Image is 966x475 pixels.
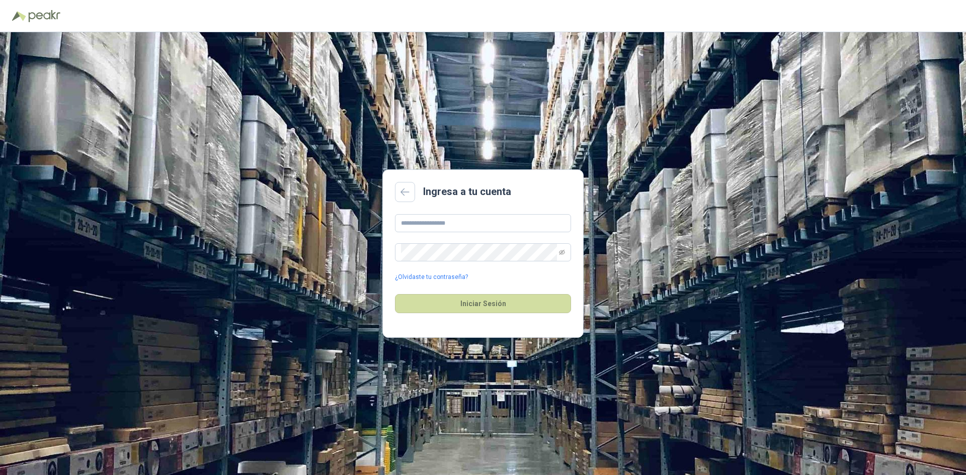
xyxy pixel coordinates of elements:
span: eye-invisible [559,249,565,255]
button: Iniciar Sesión [395,294,571,313]
h2: Ingresa a tu cuenta [423,184,511,200]
img: Peakr [28,10,60,22]
img: Logo [12,11,26,21]
a: ¿Olvidaste tu contraseña? [395,272,468,282]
